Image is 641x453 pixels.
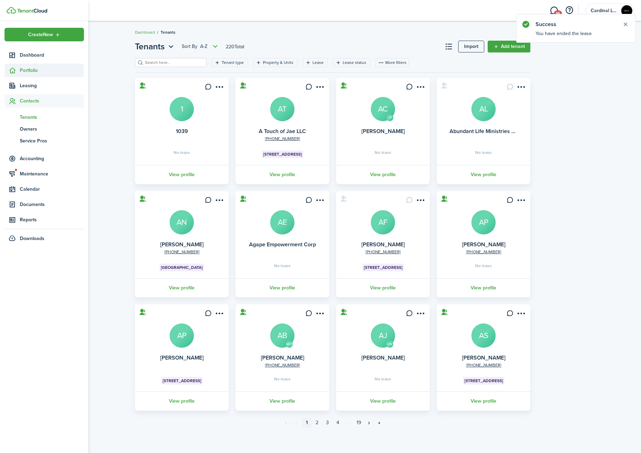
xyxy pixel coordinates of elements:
[20,51,84,59] span: Dashboard
[20,82,84,89] span: Leasing
[265,135,300,142] a: [PHONE_NUMBER]
[343,59,366,66] filter-tag-label: Lease status
[270,323,294,348] a: AB
[475,264,492,268] span: No lease
[471,210,496,234] avatar-text: AP
[450,127,533,135] a: Abundant Life Ministries of Mercy
[20,235,44,242] span: Downloads
[364,418,374,428] a: Next
[386,341,393,348] avatar-text: HN
[182,42,220,51] button: Open menu
[234,392,330,411] a: View profile
[436,165,531,184] a: View profile
[364,264,402,271] span: [STREET_ADDRESS]
[335,165,431,184] a: View profile
[234,165,330,184] a: View profile
[333,58,370,67] filter-tag: Open filter
[515,310,526,319] button: Open menu
[20,67,84,74] span: Portfolio
[281,418,291,428] a: First
[547,2,561,19] a: Messaging
[135,40,176,53] button: Tenants
[20,114,84,121] span: Tenants
[375,377,391,381] span: No lease
[314,310,325,319] button: Open menu
[366,249,401,255] a: [PHONE_NUMBER]
[135,29,155,35] a: Dashboard
[161,264,203,271] span: [GEOGRAPHIC_DATA]
[466,362,501,368] a: [PHONE_NUMBER]
[286,341,293,348] avatar-text: MO
[270,97,294,121] avatar-text: AT
[343,418,353,428] a: ...
[314,83,325,93] button: Open menu
[20,97,84,105] span: Contacts
[353,418,364,428] a: 19
[436,392,531,411] a: View profile
[591,8,618,13] span: Cardinal Legacy Property Management LLC
[475,150,492,155] span: No lease
[374,418,385,428] a: Last
[20,216,84,223] span: Reports
[322,418,333,428] a: 3
[135,40,176,53] button: Open menu
[458,41,484,52] a: Import
[134,278,230,297] a: View profile
[265,362,300,368] a: [PHONE_NUMBER]
[471,323,496,348] a: AS
[462,354,505,362] a: [PERSON_NAME]
[17,9,47,13] img: TenantCloud
[371,97,395,121] a: AC
[536,20,615,28] notify-title: Success
[170,210,194,234] a: AN
[274,377,291,381] span: No lease
[621,5,632,16] img: Cardinal Legacy Property Management LLC
[249,240,316,248] a: Agape Empowerment Corp
[291,418,301,428] a: Previous
[5,213,84,226] a: Reports
[361,354,405,362] a: [PERSON_NAME]
[516,30,635,42] notify-body: You have ended the lease
[170,323,194,348] a: AP
[274,264,291,268] span: No lease
[182,42,220,51] button: Sort byA-Z
[20,155,84,162] span: Accounting
[303,58,328,67] filter-tag: Open filter
[621,19,630,29] button: Close notify
[335,278,431,297] a: View profile
[515,197,526,206] button: Open menu
[143,59,204,66] input: Search here...
[414,197,426,206] button: Open menu
[5,28,84,41] button: Open menu
[371,323,395,348] avatar-text: AJ
[462,240,505,248] a: [PERSON_NAME]
[28,32,53,37] span: Create New
[176,127,188,135] a: 1039
[134,165,230,184] a: View profile
[7,7,16,14] img: TenantCloud
[464,378,503,384] span: [STREET_ADDRESS]
[371,210,395,234] a: AF
[5,48,84,62] a: Dashboard
[312,418,322,428] a: 2
[135,40,165,53] span: Tenants
[471,97,496,121] a: AL
[361,240,405,248] a: [PERSON_NAME]
[263,59,293,66] filter-tag-label: Property & Units
[259,127,306,135] a: A Touch of Jae LLC
[335,392,431,411] a: View profile
[414,310,426,319] button: Open menu
[161,29,176,35] span: Tenants
[20,125,84,133] span: Owners
[234,278,330,297] a: View profile
[466,249,501,255] a: [PHONE_NUMBER]
[164,249,199,255] a: [PHONE_NUMBER]
[182,43,200,50] span: Sort by
[170,97,194,121] avatar-text: 1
